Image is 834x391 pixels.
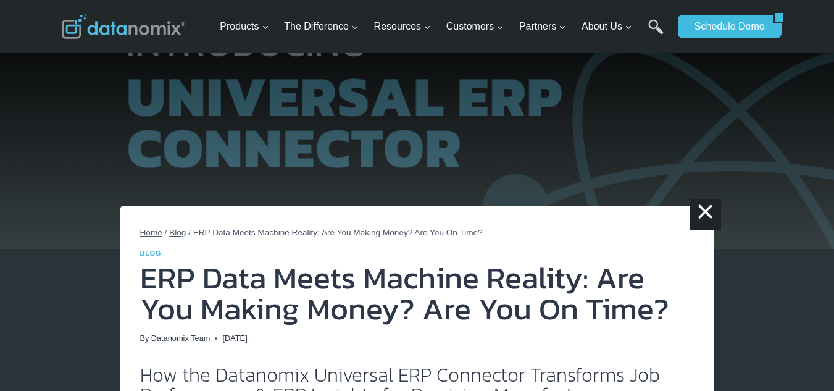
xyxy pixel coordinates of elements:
nav: Primary Navigation [215,7,672,47]
span: Customers [446,19,504,35]
a: Blog [140,250,162,257]
span: Resources [374,19,431,35]
a: Schedule Demo [678,15,773,38]
time: [DATE] [222,332,247,345]
span: About Us [582,19,632,35]
img: Datanomix [62,14,185,39]
a: × [690,199,720,230]
span: ERP Data Meets Machine Reality: Are You Making Money? Are You On Time? [193,228,483,237]
span: Products [220,19,269,35]
span: / [165,228,167,237]
span: / [188,228,191,237]
a: Search [648,19,664,47]
h1: ERP Data Meets Machine Reality: Are You Making Money? Are You On Time? [140,263,694,324]
span: Partners [519,19,566,35]
nav: Breadcrumbs [140,226,694,240]
a: Blog [169,228,186,237]
span: The Difference [284,19,359,35]
span: By [140,332,149,345]
a: Datanomix Team [151,334,211,343]
a: Home [140,228,162,237]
